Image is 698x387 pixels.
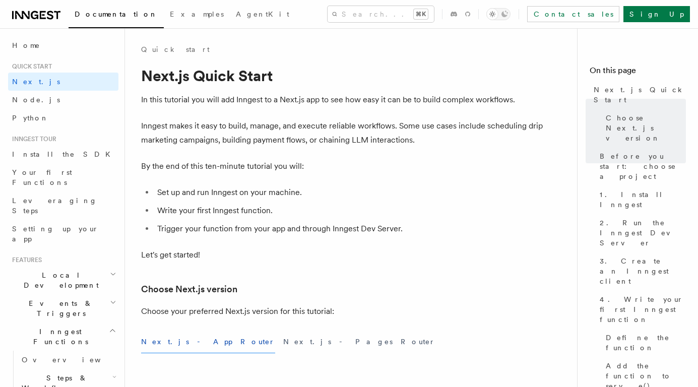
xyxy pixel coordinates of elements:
span: Documentation [75,10,158,18]
button: Events & Triggers [8,294,118,322]
span: Quick start [8,62,52,71]
a: AgentKit [230,3,295,27]
a: 1. Install Inngest [596,185,686,214]
span: Local Development [8,270,110,290]
a: Documentation [69,3,164,28]
a: Contact sales [527,6,619,22]
a: Before you start: choose a project [596,147,686,185]
button: Toggle dark mode [486,8,511,20]
a: Setting up your app [8,220,118,248]
span: 4. Write your first Inngest function [600,294,686,325]
button: Next.js - Pages Router [283,331,435,353]
a: Next.js [8,73,118,91]
a: 4. Write your first Inngest function [596,290,686,329]
span: Define the function [606,333,686,353]
span: Choose Next.js version [606,113,686,143]
span: 3. Create an Inngest client [600,256,686,286]
span: AgentKit [236,10,289,18]
a: Sign Up [623,6,690,22]
span: Events & Triggers [8,298,110,318]
a: Home [8,36,118,54]
li: Write your first Inngest function. [154,204,544,218]
h1: Next.js Quick Start [141,67,544,85]
a: Define the function [602,329,686,357]
span: Inngest tour [8,135,56,143]
span: Next.js [12,78,60,86]
a: Overview [18,351,118,369]
a: Install the SDK [8,145,118,163]
span: Inngest Functions [8,327,109,347]
span: Setting up your app [12,225,99,243]
p: By the end of this ten-minute tutorial you will: [141,159,544,173]
a: Choose Next.js version [602,109,686,147]
a: 3. Create an Inngest client [596,252,686,290]
a: Node.js [8,91,118,109]
li: Trigger your function from your app and through Inngest Dev Server. [154,222,544,236]
a: Python [8,109,118,127]
span: Install the SDK [12,150,116,158]
a: Leveraging Steps [8,191,118,220]
button: Search...⌘K [328,6,434,22]
a: Your first Functions [8,163,118,191]
a: Next.js Quick Start [590,81,686,109]
h4: On this page [590,64,686,81]
p: In this tutorial you will add Inngest to a Next.js app to see how easy it can be to build complex... [141,93,544,107]
button: Local Development [8,266,118,294]
button: Next.js - App Router [141,331,275,353]
a: Examples [164,3,230,27]
span: Next.js Quick Start [594,85,686,105]
span: 2. Run the Inngest Dev Server [600,218,686,248]
span: Before you start: choose a project [600,151,686,181]
a: Choose Next.js version [141,282,237,296]
span: Examples [170,10,224,18]
span: 1. Install Inngest [600,189,686,210]
a: Quick start [141,44,210,54]
span: Features [8,256,42,264]
span: Leveraging Steps [12,197,97,215]
span: Overview [22,356,125,364]
span: Home [12,40,40,50]
span: Your first Functions [12,168,72,186]
span: Python [12,114,49,122]
p: Choose your preferred Next.js version for this tutorial: [141,304,544,318]
li: Set up and run Inngest on your machine. [154,185,544,200]
a: 2. Run the Inngest Dev Server [596,214,686,252]
span: Node.js [12,96,60,104]
kbd: ⌘K [414,9,428,19]
p: Inngest makes it easy to build, manage, and execute reliable workflows. Some use cases include sc... [141,119,544,147]
button: Inngest Functions [8,322,118,351]
p: Let's get started! [141,248,544,262]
